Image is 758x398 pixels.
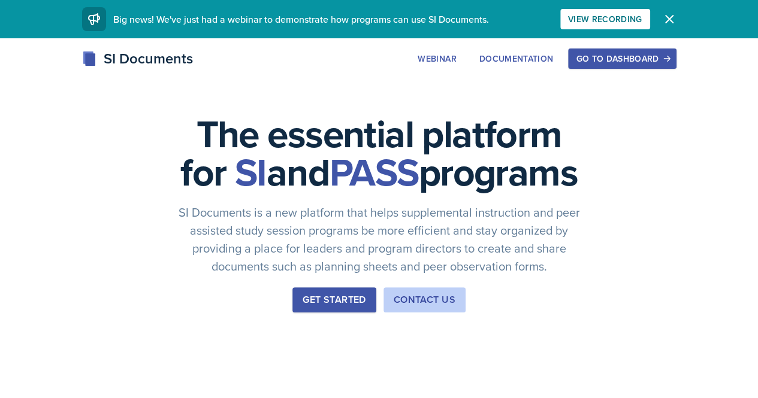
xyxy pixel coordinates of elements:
[394,293,455,307] div: Contact Us
[303,293,366,307] div: Get Started
[472,48,561,69] button: Documentation
[418,54,456,63] div: Webinar
[82,48,193,69] div: SI Documents
[383,287,466,312] button: Contact Us
[479,54,554,63] div: Documentation
[292,287,376,312] button: Get Started
[113,13,489,26] span: Big news! We've just had a webinar to demonstrate how programs can use SI Documents.
[568,48,676,69] button: Go to Dashboard
[560,9,650,29] button: View Recording
[568,14,642,24] div: View Recording
[410,48,464,69] button: Webinar
[576,54,668,63] div: Go to Dashboard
